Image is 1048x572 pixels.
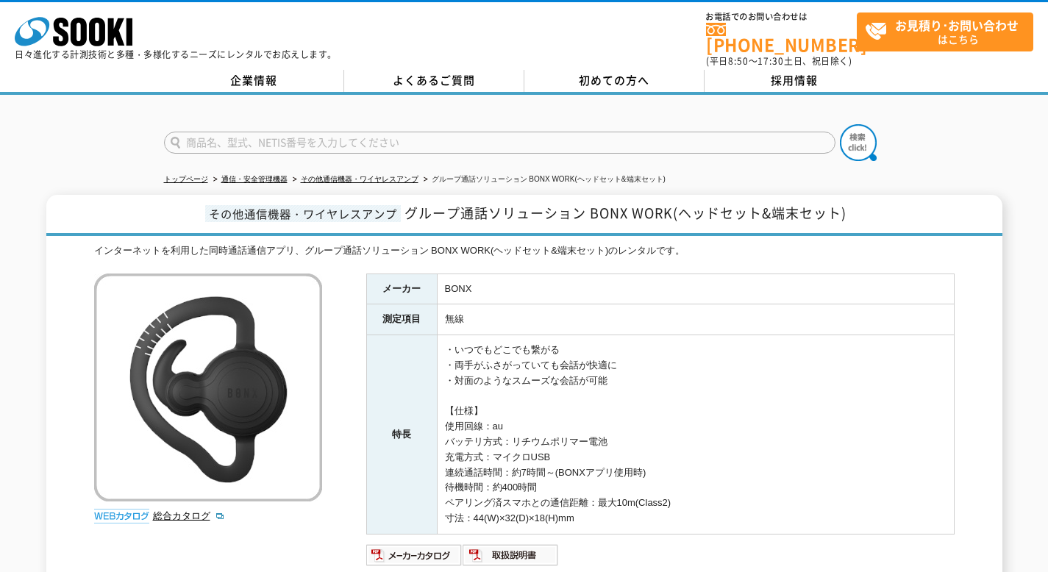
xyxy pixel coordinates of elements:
[437,304,954,335] td: 無線
[758,54,784,68] span: 17:30
[840,124,877,161] img: btn_search.png
[706,12,857,21] span: お電話でのお問い合わせは
[366,553,463,564] a: メーカーカタログ
[164,70,344,92] a: 企業情報
[437,274,954,304] td: BONX
[344,70,524,92] a: よくあるご質問
[366,335,437,535] th: 特長
[94,509,149,523] img: webカタログ
[15,50,337,59] p: 日々進化する計測技術と多種・多様化するニーズにレンタルでお応えします。
[706,54,852,68] span: (平日 ～ 土日、祝日除く)
[463,543,559,567] img: 取扱説明書
[895,16,1019,34] strong: お見積り･お問い合わせ
[579,72,649,88] span: 初めての方へ
[366,274,437,304] th: メーカー
[421,172,666,187] li: グループ通話ソリューション BONX WORK(ヘッドセット&端末セット)
[857,12,1033,51] a: お見積り･お問い合わせはこちら
[404,203,846,223] span: グループ通話ソリューション BONX WORK(ヘッドセット&端末セット)
[94,243,955,259] div: インターネットを利用した同時通話通信アプリ、グループ通話ソリューション BONX WORK(ヘッドセット&端末セット)のレンタルです。
[153,510,225,521] a: 総合カタログ
[463,553,559,564] a: 取扱説明書
[437,335,954,535] td: ・いつでもどこでも繋がる ・両手がふさがっていても会話が快適に ・対面のようなスムーズな会話が可能 【仕様】 使用回線：au バッテリ方式：リチウムポリマー電池 充電方式：マイクロUSB 連続通...
[164,132,835,154] input: 商品名、型式、NETIS番号を入力してください
[366,304,437,335] th: 測定項目
[728,54,749,68] span: 8:50
[221,175,288,183] a: 通信・安全管理機器
[524,70,705,92] a: 初めての方へ
[164,175,208,183] a: トップページ
[205,205,401,222] span: その他通信機器・ワイヤレスアンプ
[94,274,322,501] img: グループ通話ソリューション BONX WORK(ヘッドセット&端末セット)
[366,543,463,567] img: メーカーカタログ
[706,23,857,53] a: [PHONE_NUMBER]
[865,13,1033,50] span: はこちら
[705,70,885,92] a: 採用情報
[301,175,418,183] a: その他通信機器・ワイヤレスアンプ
